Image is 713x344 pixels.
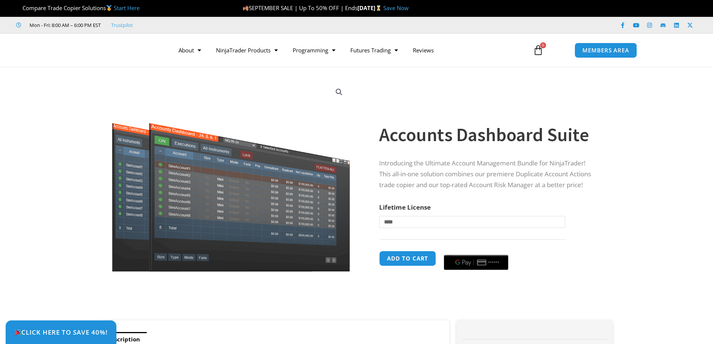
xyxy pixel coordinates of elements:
[582,48,629,53] span: MEMBERS AREA
[114,4,140,12] a: Start Here
[28,21,101,30] span: Mon - Fri: 8:00 AM – 6:00 PM EST
[208,42,285,59] a: NinjaTrader Products
[111,80,351,272] img: Screenshot 2024-08-26 155710eeeee
[357,4,383,12] strong: [DATE]
[106,5,112,11] img: 🥇
[332,85,346,99] a: View full-screen image gallery
[111,21,133,30] a: Trustpilot
[243,4,357,12] span: SEPTEMBER SALE | Up To 50% OFF | Ends
[171,42,524,59] nav: Menu
[522,39,555,61] a: 0
[383,4,409,12] a: Save Now
[488,260,500,265] text: ••••••
[379,158,598,191] p: Introducing the Ultimate Account Management Bundle for NinjaTrader! This all-in-one solution comb...
[343,42,405,59] a: Futures Trading
[14,329,108,335] span: Click Here to save 40%!
[6,320,116,344] a: 🎉Click Here to save 40%!
[540,42,546,48] span: 0
[16,5,22,11] img: 🏆
[444,255,508,270] button: Buy with GPay
[405,42,441,59] a: Reviews
[379,203,431,211] label: Lifetime License
[379,122,598,148] h1: Accounts Dashboard Suite
[76,37,156,64] img: LogoAI | Affordable Indicators – NinjaTrader
[243,5,249,11] img: 🍂
[575,43,637,58] a: MEMBERS AREA
[15,329,21,335] img: 🎉
[379,251,436,266] button: Add to cart
[376,5,381,11] img: ⌛
[171,42,208,59] a: About
[285,42,343,59] a: Programming
[16,4,140,12] span: Compare Trade Copier Solutions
